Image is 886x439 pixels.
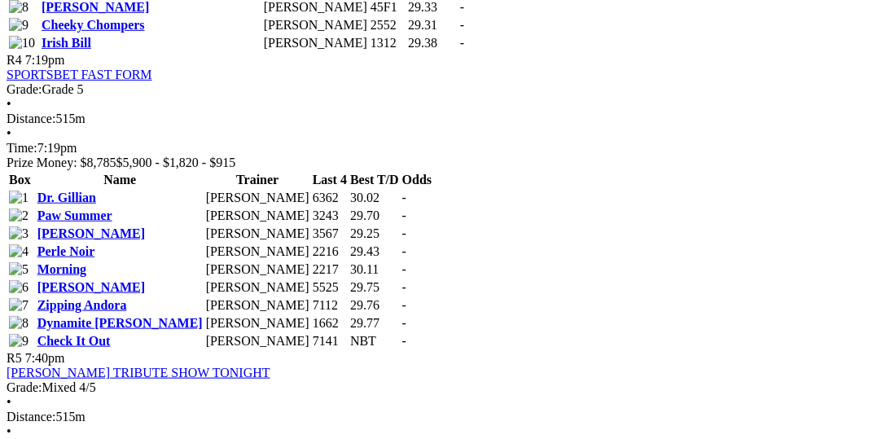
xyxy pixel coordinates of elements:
[9,36,35,50] img: 10
[9,298,29,313] img: 7
[312,279,348,296] td: 5525
[9,173,31,187] span: Box
[37,209,112,222] a: Paw Summer
[205,244,310,260] td: [PERSON_NAME]
[263,35,368,51] td: [PERSON_NAME]
[7,424,11,438] span: •
[9,18,29,33] img: 9
[349,226,400,242] td: 29.25
[9,280,29,295] img: 6
[37,244,95,258] a: Perle Noir
[370,35,406,51] td: 1312
[407,17,458,33] td: 29.31
[407,35,458,51] td: 29.38
[349,208,400,224] td: 29.70
[7,380,879,395] div: Mixed 4/5
[205,333,310,349] td: [PERSON_NAME]
[402,262,406,276] span: -
[402,191,406,204] span: -
[7,53,22,67] span: R4
[205,315,310,331] td: [PERSON_NAME]
[9,244,29,259] img: 4
[7,410,55,424] span: Distance:
[7,380,42,394] span: Grade:
[312,208,348,224] td: 3243
[312,333,348,349] td: 7141
[37,316,203,330] a: Dynamite [PERSON_NAME]
[402,280,406,294] span: -
[402,334,406,348] span: -
[205,190,310,206] td: [PERSON_NAME]
[349,261,400,278] td: 30.11
[312,261,348,278] td: 2217
[349,297,400,314] td: 29.76
[349,244,400,260] td: 29.43
[312,190,348,206] td: 6362
[7,112,879,126] div: 515m
[401,172,432,188] th: Odds
[42,36,91,50] a: Irish Bill
[37,262,86,276] a: Morning
[460,36,464,50] span: -
[37,334,111,348] a: Check It Out
[205,297,310,314] td: [PERSON_NAME]
[7,97,11,111] span: •
[7,410,879,424] div: 515m
[25,351,65,365] span: 7:40pm
[7,112,55,125] span: Distance:
[7,156,879,170] div: Prize Money: $8,785
[402,316,406,330] span: -
[205,261,310,278] td: [PERSON_NAME]
[42,18,145,32] a: Cheeky Chompers
[349,333,400,349] td: NBT
[9,316,29,331] img: 8
[312,297,348,314] td: 7112
[7,68,152,81] a: SPORTSBET FAST FORM
[349,172,400,188] th: Best T/D
[9,262,29,277] img: 5
[7,141,37,155] span: Time:
[312,226,348,242] td: 3567
[349,190,400,206] td: 30.02
[9,334,29,349] img: 9
[7,82,42,96] span: Grade:
[7,366,270,380] a: [PERSON_NAME] TRIBUTE SHOW TONIGHT
[402,226,406,240] span: -
[37,280,145,294] a: [PERSON_NAME]
[7,395,11,409] span: •
[205,208,310,224] td: [PERSON_NAME]
[205,172,310,188] th: Trainer
[312,315,348,331] td: 1662
[116,156,236,169] span: $5,900 - $1,820 - $915
[402,209,406,222] span: -
[7,141,879,156] div: 7:19pm
[37,226,145,240] a: [PERSON_NAME]
[312,244,348,260] td: 2216
[205,279,310,296] td: [PERSON_NAME]
[7,126,11,140] span: •
[37,172,204,188] th: Name
[349,279,400,296] td: 29.75
[312,172,348,188] th: Last 4
[37,191,96,204] a: Dr. Gillian
[205,226,310,242] td: [PERSON_NAME]
[402,244,406,258] span: -
[370,17,406,33] td: 2552
[9,226,29,241] img: 3
[7,82,879,97] div: Grade 5
[460,18,464,32] span: -
[7,351,22,365] span: R5
[25,53,65,67] span: 7:19pm
[9,209,29,223] img: 2
[263,17,368,33] td: [PERSON_NAME]
[37,298,127,312] a: Zipping Andora
[402,298,406,312] span: -
[9,191,29,205] img: 1
[349,315,400,331] td: 29.77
